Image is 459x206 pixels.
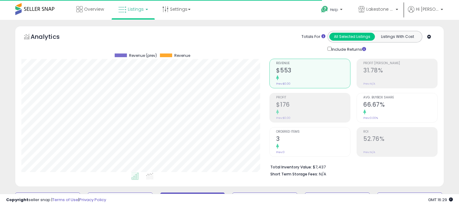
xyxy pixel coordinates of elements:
[31,32,72,42] h5: Analytics
[377,193,442,205] button: Listings without Cost
[276,150,285,154] small: Prev: 0
[363,82,375,86] small: Prev: N/A
[270,164,312,170] b: Total Inventory Value:
[416,6,439,12] span: Hi [PERSON_NAME]
[428,197,453,203] span: 2025-08-13 16:29 GMT
[276,135,350,144] h2: 3
[276,96,350,99] span: Profit
[366,6,394,12] span: Lakestone Enterprises
[363,67,437,75] h2: 31.78%
[6,197,106,203] div: seller snap | |
[329,33,375,41] button: All Selected Listings
[276,62,350,65] span: Revenue
[375,33,420,41] button: Listings With Cost
[270,171,318,177] b: Short Term Storage Fees:
[276,101,350,109] h2: $176
[323,46,373,53] div: Include Returns
[84,6,104,12] span: Overview
[174,53,190,58] span: Revenue
[363,96,437,99] span: Avg. Buybox Share
[319,171,326,177] span: N/A
[363,130,437,134] span: ROI
[232,193,297,205] button: Listings without Min/Max
[363,116,378,120] small: Prev: 0.00%
[6,197,28,203] strong: Copyright
[363,150,375,154] small: Prev: N/A
[330,7,338,12] span: Help
[302,34,325,40] div: Totals For
[128,6,144,12] span: Listings
[52,197,78,203] a: Terms of Use
[316,1,349,20] a: Help
[408,6,443,20] a: Hi [PERSON_NAME]
[305,193,370,205] button: Non Competitive
[363,62,437,65] span: Profit [PERSON_NAME]
[321,6,328,13] i: Get Help
[276,67,350,75] h2: $553
[276,130,350,134] span: Ordered Items
[160,193,225,205] button: Repricing Off
[276,82,291,86] small: Prev: $0.00
[129,53,157,58] span: Revenue (prev)
[363,101,437,109] h2: 66.67%
[276,116,291,120] small: Prev: $0.00
[363,135,437,144] h2: 52.76%
[270,163,433,170] li: $7,437
[79,197,106,203] a: Privacy Policy
[88,193,153,205] button: Repricing On
[15,193,80,205] button: Default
